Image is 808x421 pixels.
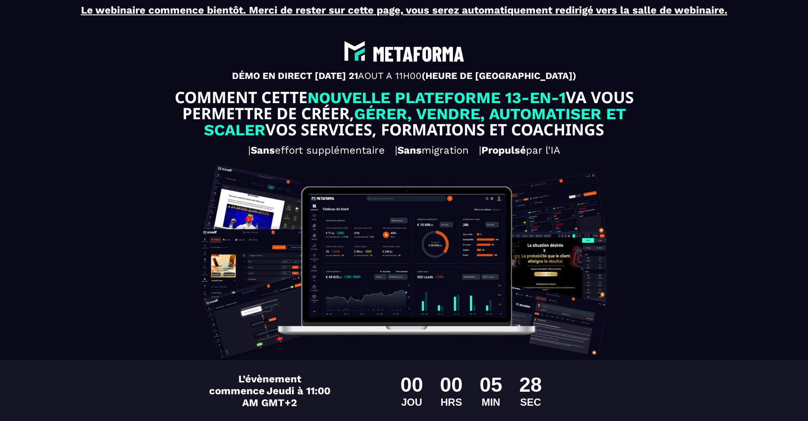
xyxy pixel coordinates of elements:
h2: | effort supplémentaire | migration | par l'IA [6,140,802,160]
b: Sans [251,144,275,156]
div: MIN [480,396,502,408]
div: 28 [519,373,542,396]
text: COMMENT CETTE VA VOUS PERMETTRE DE CRÉER, VOS SERVICES, FORMATIONS ET COACHINGS [154,87,654,140]
div: HRS [440,396,462,408]
b: Sans [397,144,422,156]
span: GÉRER, VENDRE, AUTOMATISER ET SCALER [204,105,631,139]
div: 05 [480,373,502,396]
img: 8a78929a06b90bc262b46db567466864_Design_sans_titre_(13).png [189,160,619,402]
span: NOUVELLE PLATEFORME 13-EN-1 [308,89,566,107]
b: Propulsé [481,144,526,156]
u: Le webinaire commence bientôt. Merci de rester sur cette page, vous serez automatiquement redirig... [81,4,727,16]
span: L’évènement commence [209,373,301,397]
div: SEC [519,396,542,408]
div: JOU [400,396,423,408]
span: AOUT A 11H00 [358,70,422,81]
div: 00 [440,373,462,396]
img: abe9e435164421cb06e33ef15842a39e_e5ef653356713f0d7dd3797ab850248d_Capture_d%E2%80%99e%CC%81cran_2... [341,37,468,66]
div: 00 [400,373,423,396]
span: Jeudi à 11:00 AM GMT+2 [242,385,330,409]
p: DÉMO EN DIRECT [DATE] 21 (HEURE DE [GEOGRAPHIC_DATA]) [6,70,802,81]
